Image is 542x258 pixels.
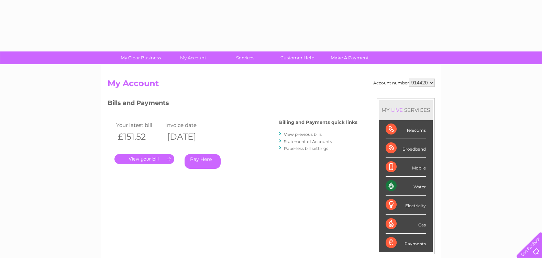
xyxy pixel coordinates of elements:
[269,51,326,64] a: Customer Help
[185,154,221,169] a: Pay Here
[217,51,274,64] a: Services
[164,130,213,144] th: [DATE]
[114,120,164,130] td: Your latest bill
[108,79,435,92] h2: My Account
[386,139,426,158] div: Broadband
[114,154,174,164] a: .
[386,177,426,196] div: Water
[373,79,435,87] div: Account number
[165,51,221,64] a: My Account
[284,139,332,144] a: Statement of Accounts
[386,158,426,177] div: Mobile
[390,107,404,113] div: LIVE
[386,215,426,234] div: Gas
[379,100,433,120] div: MY SERVICES
[321,51,378,64] a: Make A Payment
[386,234,426,252] div: Payments
[284,146,328,151] a: Paperless bill settings
[386,120,426,139] div: Telecoms
[164,120,213,130] td: Invoice date
[114,130,164,144] th: £151.52
[284,132,322,137] a: View previous bills
[279,120,357,125] h4: Billing and Payments quick links
[108,98,357,110] h3: Bills and Payments
[112,51,169,64] a: My Clear Business
[386,196,426,214] div: Electricity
